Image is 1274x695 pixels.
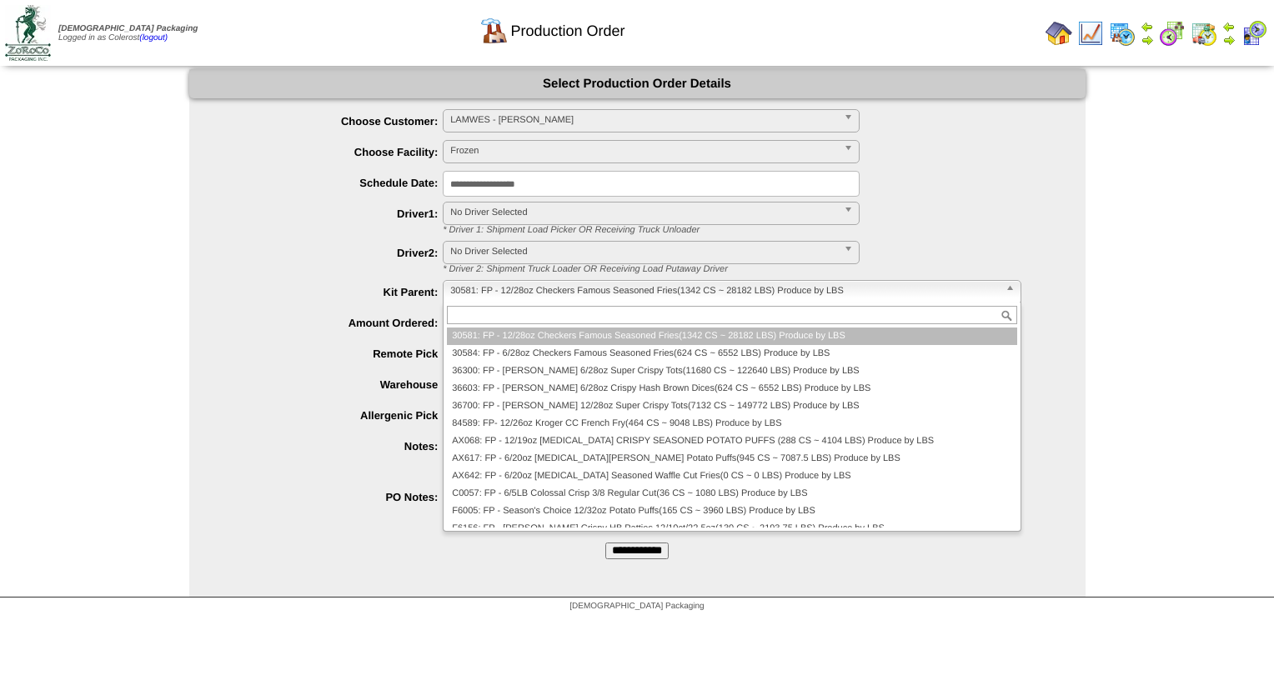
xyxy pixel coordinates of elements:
img: calendarcustomer.gif [1241,20,1267,47]
img: line_graph.gif [1077,20,1104,47]
span: [DEMOGRAPHIC_DATA] Packaging [569,602,704,611]
span: Production Order [510,22,624,40]
a: (logout) [139,33,168,42]
img: calendarblend.gif [1159,20,1186,47]
li: AX068: FP - 12/19oz [MEDICAL_DATA] CRISPY SEASONED POTATO PUFFS (288 CS ~ 4104 LBS) Produce by LBS [447,432,1016,450]
label: Schedule Date: [223,177,444,189]
label: Remote Pick [223,347,444,360]
img: home.gif [1046,20,1072,47]
span: LAMWES - [PERSON_NAME] [450,110,837,130]
label: PO Notes: [223,491,444,503]
label: Choose Customer: [223,115,444,127]
label: Driver2: [223,247,444,259]
li: AX617: FP - 6/20oz [MEDICAL_DATA][PERSON_NAME] Potato Puffs(945 CS ~ 7087.5 LBS) Produce by LBS [447,450,1016,467]
img: zoroco-logo-small.webp [5,5,51,61]
li: 36300: FP - [PERSON_NAME] 6/28oz Super Crispy Tots(11680 CS ~ 122640 LBS) Produce by LBS [447,362,1016,380]
span: Logged in as Colerost [58,24,198,42]
div: * Driver 1: Shipment Load Picker OR Receiving Truck Unloader [431,225,1086,235]
span: No Driver Selected [450,202,837,222]
span: 30581: FP - 12/28oz Checkers Famous Seasoned Fries(1342 CS ~ 28182 LBS) Produce by LBS [450,281,998,301]
label: Allergenic Pick [223,409,444,422]
li: F6156: FP - [PERSON_NAME] Crispy HB Patties 12/10ct/22.5oz(130 CS ~ 2193.75 LBS) Produce by LBS [447,520,1016,537]
img: calendarprod.gif [1109,20,1136,47]
li: 36700: FP - [PERSON_NAME] 12/28oz Super Crispy Tots(7132 CS ~ 149772 LBS) Produce by LBS [447,397,1016,415]
li: AX642: FP - 6/20oz [MEDICAL_DATA] Seasoned Waffle Cut Fries(0 CS ~ 0 LBS) Produce by LBS [447,467,1016,485]
img: arrowleft.gif [1222,20,1236,33]
div: * Driver 2: Shipment Truck Loader OR Receiving Load Putaway Driver [431,264,1086,274]
li: F6005: FP - Season's Choice 12/32oz Potato Puffs(165 CS ~ 3960 LBS) Produce by LBS [447,502,1016,520]
span: No Driver Selected [450,242,837,262]
span: [DEMOGRAPHIC_DATA] Packaging [58,24,198,33]
span: Frozen [450,141,837,161]
li: 84589: FP- 12/26oz Kroger CC French Fry(464 CS ~ 9048 LBS) Produce by LBS [447,415,1016,432]
img: calendarinout.gif [1191,20,1217,47]
img: arrowright.gif [1141,33,1154,47]
img: arrowleft.gif [1141,20,1154,33]
label: Amount Ordered: [223,317,444,329]
li: 30581: FP - 12/28oz Checkers Famous Seasoned Fries(1342 CS ~ 28182 LBS) Produce by LBS [447,327,1016,345]
li: 30584: FP - 6/28oz Checkers Famous Seasoned Fries(624 CS ~ 6552 LBS) Produce by LBS [447,345,1016,362]
img: arrowright.gif [1222,33,1236,47]
label: Choose Facility: [223,146,444,158]
label: Driver1: [223,207,444,220]
label: Warehouse [223,378,444,391]
img: factory.gif [481,17,508,44]
li: 36603: FP - [PERSON_NAME] 6/28oz Crispy Hash Brown Dices(624 CS ~ 6552 LBS) Produce by LBS [447,380,1016,397]
div: Select Production Order Details [189,69,1086,98]
label: Notes: [223,440,444,452]
label: Kit Parent: [223,286,444,298]
li: C0057: FP - 6/5LB Colossal Crisp 3/8 Regular Cut(36 CS ~ 1080 LBS) Produce by LBS [447,485,1016,502]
